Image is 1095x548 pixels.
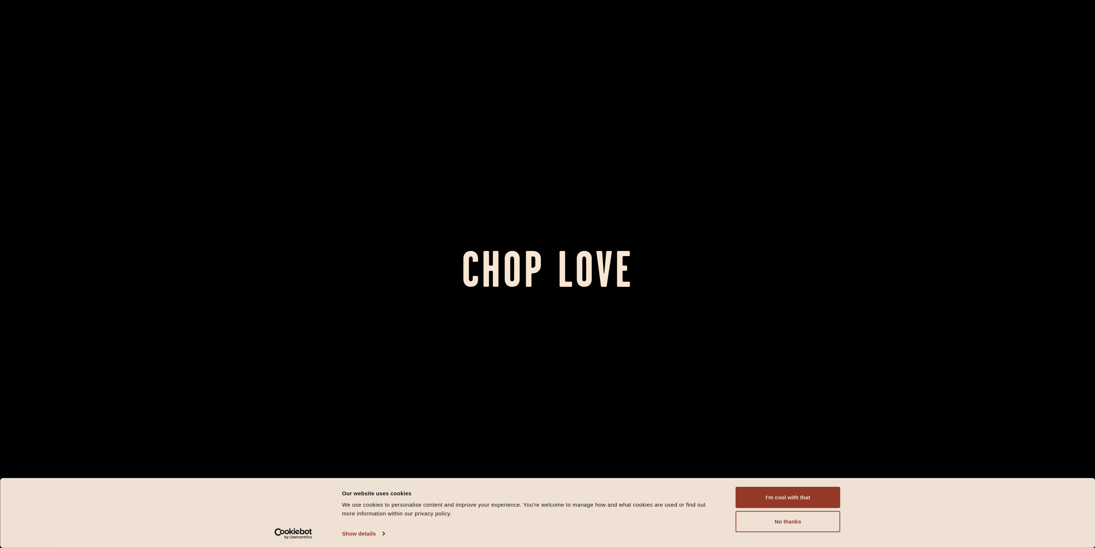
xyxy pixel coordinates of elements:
[342,500,719,518] div: We use cookies to personalise content and improve your experience. You're welcome to manage how a...
[736,511,840,532] button: No thanks
[342,528,385,539] a: Show details
[261,528,325,539] a: Usercentrics Cookiebot - opens in a new window
[342,489,719,498] div: Our website uses cookies
[736,487,840,508] button: I'm cool with that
